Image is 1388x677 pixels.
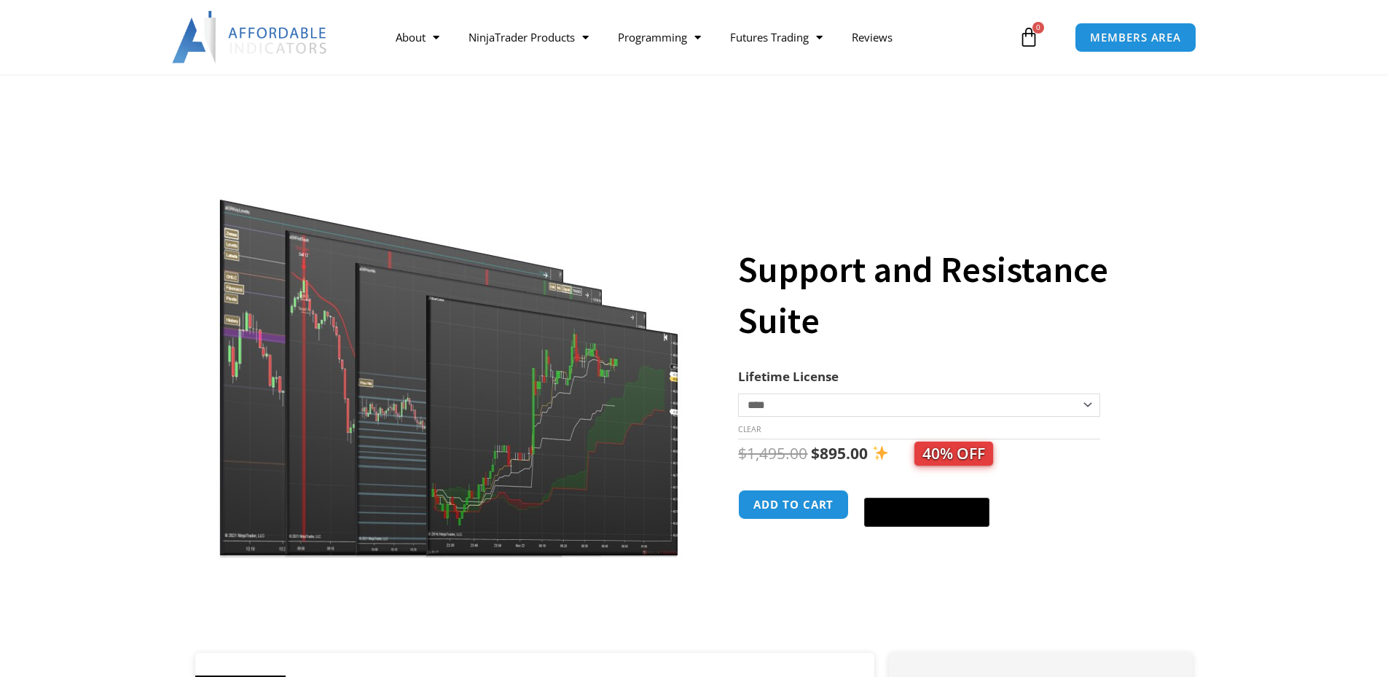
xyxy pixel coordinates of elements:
[603,20,715,54] a: Programming
[861,488,992,493] iframe: Secure express checkout frame
[381,20,454,54] a: About
[738,368,839,385] label: Lifetime License
[864,498,989,527] button: Buy with GPay
[738,443,807,463] bdi: 1,495.00
[216,155,684,558] img: Support and Resistance Suite 1
[172,11,329,63] img: LogoAI | Affordable Indicators – NinjaTrader
[1032,22,1044,34] span: 0
[1075,23,1196,52] a: MEMBERS AREA
[1090,32,1181,43] span: MEMBERS AREA
[811,443,868,463] bdi: 895.00
[381,20,1015,54] nav: Menu
[873,445,888,461] img: ✨
[738,443,747,463] span: $
[738,244,1164,346] h1: Support and Resistance Suite
[454,20,603,54] a: NinjaTrader Products
[738,490,849,520] button: Add to cart
[811,443,820,463] span: $
[738,424,761,434] a: Clear options
[837,20,907,54] a: Reviews
[914,442,993,466] span: 40% OFF
[715,20,837,54] a: Futures Trading
[997,16,1061,58] a: 0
